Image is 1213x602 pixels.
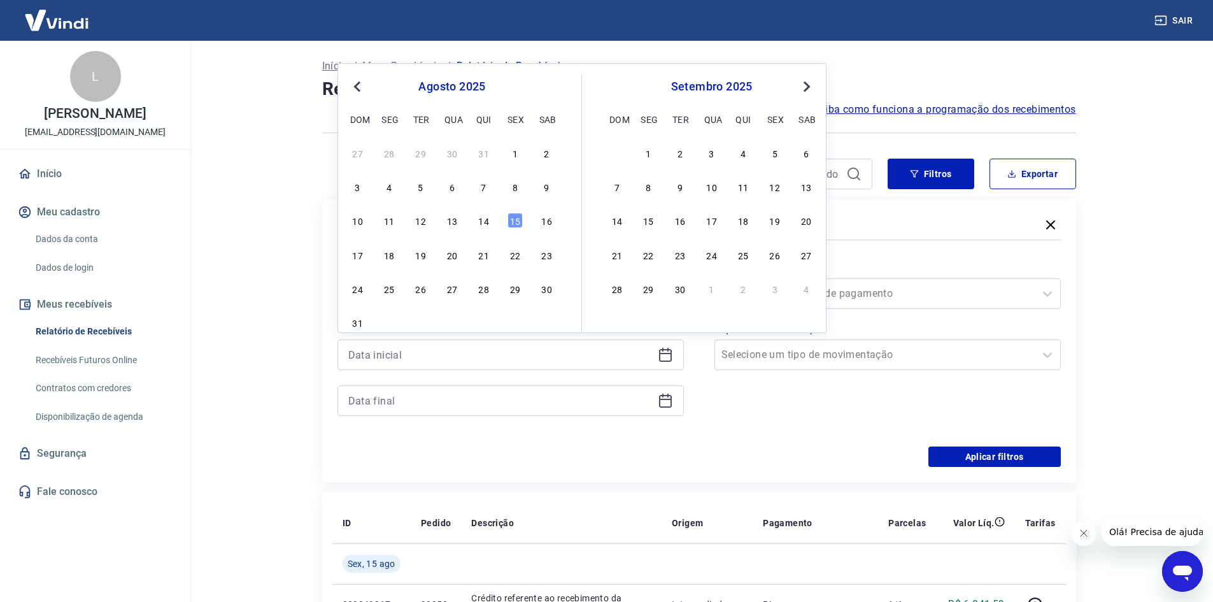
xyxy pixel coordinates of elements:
label: Forma de Pagamento [717,261,1058,276]
div: L [70,51,121,102]
p: / [446,59,451,74]
div: agosto 2025 [348,79,556,94]
div: Choose sexta-feira, 1 de agosto de 2025 [507,145,523,161]
div: dom [609,111,625,127]
iframe: Mensagem da empresa [1102,518,1203,546]
div: Choose segunda-feira, 22 de setembro de 2025 [641,247,656,262]
div: Choose domingo, 31 de agosto de 2025 [609,145,625,161]
input: Data final [348,391,653,410]
p: Tarifas [1025,517,1056,529]
div: Choose domingo, 3 de agosto de 2025 [350,179,365,194]
button: Meu cadastro [15,198,175,226]
p: [EMAIL_ADDRESS][DOMAIN_NAME] [25,125,166,139]
div: Choose quinta-feira, 11 de setembro de 2025 [735,179,751,194]
p: Relatório de Recebíveis [457,59,566,74]
div: seg [381,111,397,127]
div: Choose quarta-feira, 17 de setembro de 2025 [704,213,720,228]
iframe: Botão para abrir a janela de mensagens [1162,551,1203,592]
div: Choose sexta-feira, 26 de setembro de 2025 [767,247,783,262]
div: Choose terça-feira, 9 de setembro de 2025 [672,179,688,194]
p: [PERSON_NAME] [44,107,146,120]
div: Choose sexta-feira, 8 de agosto de 2025 [507,179,523,194]
div: Choose quinta-feira, 18 de setembro de 2025 [735,213,751,228]
div: month 2025-08 [348,143,556,332]
div: Choose quarta-feira, 3 de setembro de 2025 [444,315,460,330]
div: sab [798,111,814,127]
div: Choose quarta-feira, 10 de setembro de 2025 [704,179,720,194]
div: Choose terça-feira, 5 de agosto de 2025 [413,179,429,194]
div: sex [507,111,523,127]
div: Choose segunda-feira, 29 de setembro de 2025 [641,281,656,296]
div: Choose sábado, 4 de outubro de 2025 [798,281,814,296]
a: Dados de login [31,255,175,281]
a: Disponibilização de agenda [31,404,175,430]
div: Choose sábado, 16 de agosto de 2025 [539,213,555,228]
div: Choose segunda-feira, 1 de setembro de 2025 [381,315,397,330]
button: Sair [1152,9,1198,32]
button: Filtros [888,159,974,189]
div: Choose quinta-feira, 4 de setembro de 2025 [735,145,751,161]
a: Meus Recebíveis [362,59,441,74]
button: Previous Month [350,79,365,94]
div: qua [444,111,460,127]
div: Choose sábado, 6 de setembro de 2025 [798,145,814,161]
a: Segurança [15,440,175,468]
div: Choose terça-feira, 2 de setembro de 2025 [413,315,429,330]
a: Saiba como funciona a programação dos recebimentos [813,102,1076,117]
button: Aplicar filtros [928,447,1061,467]
div: sab [539,111,555,127]
div: Choose quinta-feira, 31 de julho de 2025 [476,145,492,161]
div: dom [350,111,365,127]
div: Choose terça-feira, 26 de agosto de 2025 [413,281,429,296]
a: Início [322,59,348,74]
div: month 2025-09 [607,143,816,297]
div: Choose sábado, 30 de agosto de 2025 [539,281,555,296]
div: Choose quinta-feira, 14 de agosto de 2025 [476,213,492,228]
p: Descrição [471,517,514,529]
div: Choose segunda-feira, 15 de setembro de 2025 [641,213,656,228]
div: Choose quarta-feira, 3 de setembro de 2025 [704,145,720,161]
div: ter [672,111,688,127]
div: Choose quarta-feira, 13 de agosto de 2025 [444,213,460,228]
div: Choose segunda-feira, 11 de agosto de 2025 [381,213,397,228]
div: setembro 2025 [607,79,816,94]
div: Choose sábado, 6 de setembro de 2025 [539,315,555,330]
div: Choose segunda-feira, 8 de setembro de 2025 [641,179,656,194]
div: Choose domingo, 17 de agosto de 2025 [350,247,365,262]
div: Choose terça-feira, 23 de setembro de 2025 [672,247,688,262]
div: qui [476,111,492,127]
div: Choose quarta-feira, 24 de setembro de 2025 [704,247,720,262]
img: Vindi [15,1,98,39]
div: Choose quarta-feira, 20 de agosto de 2025 [444,247,460,262]
div: Choose segunda-feira, 4 de agosto de 2025 [381,179,397,194]
div: Choose quinta-feira, 21 de agosto de 2025 [476,247,492,262]
button: Exportar [990,159,1076,189]
div: Choose domingo, 7 de setembro de 2025 [609,179,625,194]
div: Choose domingo, 10 de agosto de 2025 [350,213,365,228]
div: Choose sexta-feira, 29 de agosto de 2025 [507,281,523,296]
div: Choose sexta-feira, 5 de setembro de 2025 [767,145,783,161]
div: Choose terça-feira, 2 de setembro de 2025 [672,145,688,161]
div: Choose quinta-feira, 25 de setembro de 2025 [735,247,751,262]
div: Choose terça-feira, 12 de agosto de 2025 [413,213,429,228]
div: Choose quarta-feira, 1 de outubro de 2025 [704,281,720,296]
a: Início [15,160,175,188]
div: Choose sexta-feira, 22 de agosto de 2025 [507,247,523,262]
div: seg [641,111,656,127]
div: Choose domingo, 14 de setembro de 2025 [609,213,625,228]
p: Pagamento [763,517,812,529]
div: Choose domingo, 28 de setembro de 2025 [609,281,625,296]
div: ter [413,111,429,127]
div: Choose sexta-feira, 19 de setembro de 2025 [767,213,783,228]
div: Choose quinta-feira, 7 de agosto de 2025 [476,179,492,194]
div: Choose quinta-feira, 4 de setembro de 2025 [476,315,492,330]
div: Choose terça-feira, 19 de agosto de 2025 [413,247,429,262]
div: Choose sexta-feira, 3 de outubro de 2025 [767,281,783,296]
div: Choose terça-feira, 30 de setembro de 2025 [672,281,688,296]
a: Contratos com credores [31,375,175,401]
div: Choose segunda-feira, 1 de setembro de 2025 [641,145,656,161]
div: qua [704,111,720,127]
div: Choose segunda-feira, 28 de julho de 2025 [381,145,397,161]
a: Relatório de Recebíveis [31,319,175,345]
